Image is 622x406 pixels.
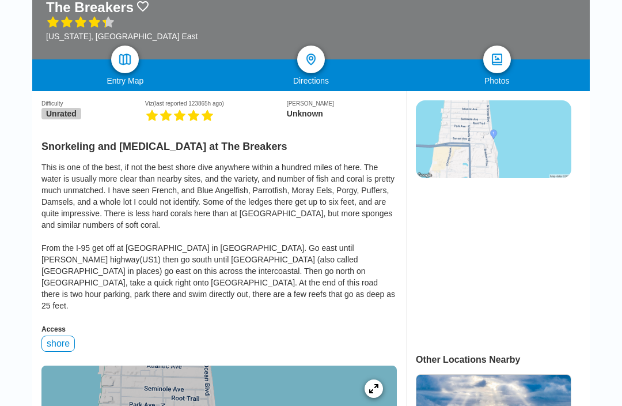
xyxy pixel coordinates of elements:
[297,46,325,73] a: directions
[41,325,397,333] div: Access
[416,355,590,365] div: Other Locations Nearby
[46,32,198,41] div: [US_STATE], [GEOGRAPHIC_DATA] East
[41,108,81,119] span: Unrated
[287,100,397,107] div: [PERSON_NAME]
[41,336,75,352] div: shore
[32,76,218,85] div: Entry Map
[41,134,397,153] h2: Snorkeling and [MEDICAL_DATA] at The Breakers
[483,46,511,73] a: photos
[416,100,571,178] img: staticmap
[304,52,318,66] img: directions
[287,109,397,118] div: Unknown
[145,100,287,107] div: Viz (last reported 123865h ago)
[404,76,590,85] div: Photos
[41,161,397,311] div: This is one of the best, if not the best shore dive anywhere within a hundred miles of here. The ...
[490,52,504,66] img: photos
[41,100,145,107] div: Difficulty
[111,46,139,73] a: map
[218,76,404,85] div: Directions
[118,52,132,66] img: map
